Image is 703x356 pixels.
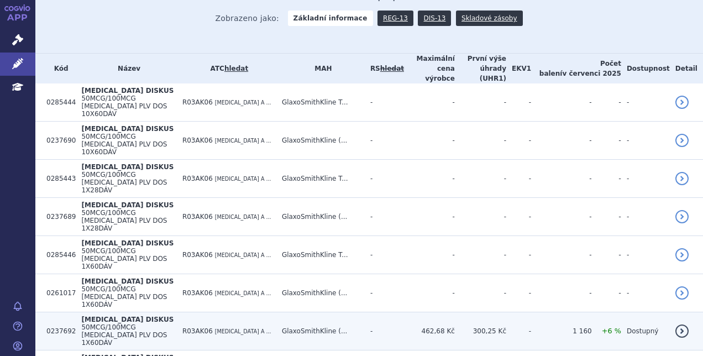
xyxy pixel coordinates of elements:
[531,274,592,312] td: -
[675,96,689,109] a: detail
[41,54,76,83] th: Kód
[81,125,174,133] span: [MEDICAL_DATA] DISKUS
[404,312,455,350] td: 462,68 Kč
[592,274,621,312] td: -
[675,172,689,185] a: detail
[602,327,621,335] span: +6 %
[182,213,213,221] span: R03AK06
[81,133,167,156] span: 50MCG/100MCG [MEDICAL_DATA] PLV DOS 10X60DÁV
[380,65,404,72] a: vyhledávání neobsahuje žádnou platnou referenční skupinu
[621,83,670,122] td: -
[675,248,689,261] a: detail
[41,198,76,236] td: 0237689
[404,54,455,83] th: Maximální cena výrobce
[276,198,365,236] td: GlaxoSmithKline (...
[456,11,522,26] a: Skladové zásoby
[81,87,174,95] span: [MEDICAL_DATA] DISKUS
[506,122,531,160] td: -
[365,122,404,160] td: -
[562,70,621,77] span: v červenci 2025
[81,95,167,118] span: 50MCG/100MCG [MEDICAL_DATA] PLV DOS 10X60DÁV
[506,274,531,312] td: -
[365,312,404,350] td: -
[621,274,670,312] td: -
[365,198,404,236] td: -
[455,236,506,274] td: -
[531,83,592,122] td: -
[365,236,404,274] td: -
[506,198,531,236] td: -
[41,236,76,274] td: 0285446
[182,251,213,259] span: R03AK06
[41,122,76,160] td: 0237690
[455,54,506,83] th: První výše úhrady (UHR1)
[621,122,670,160] td: -
[215,252,271,258] span: [MEDICAL_DATA] A ...
[365,54,404,83] th: RS
[506,236,531,274] td: -
[81,316,174,323] span: [MEDICAL_DATA] DISKUS
[276,160,365,198] td: GlaxoSmithKline T...
[81,163,174,171] span: [MEDICAL_DATA] DISKUS
[81,247,167,270] span: 50MCG/100MCG [MEDICAL_DATA] PLV DOS 1X60DÁV
[182,289,213,297] span: R03AK06
[81,209,167,232] span: 50MCG/100MCG [MEDICAL_DATA] PLV DOS 1X28DÁV
[531,160,592,198] td: -
[365,83,404,122] td: -
[41,312,76,350] td: 0237692
[506,83,531,122] td: -
[506,54,531,83] th: EKV1
[215,176,271,182] span: [MEDICAL_DATA] A ...
[506,160,531,198] td: -
[675,210,689,223] a: detail
[506,312,531,350] td: -
[592,198,621,236] td: -
[455,312,506,350] td: 300,25 Kč
[41,83,76,122] td: 0285444
[215,328,271,334] span: [MEDICAL_DATA] A ...
[675,286,689,300] a: detail
[182,137,213,144] span: R03AK06
[177,54,276,83] th: ATC
[455,274,506,312] td: -
[455,198,506,236] td: -
[455,160,506,198] td: -
[276,54,365,83] th: MAH
[182,175,213,182] span: R03AK06
[380,65,404,72] del: hledat
[76,54,176,83] th: Název
[592,160,621,198] td: -
[215,214,271,220] span: [MEDICAL_DATA] A ...
[365,160,404,198] td: -
[621,236,670,274] td: -
[404,236,455,274] td: -
[621,312,670,350] td: Dostupný
[418,11,451,26] a: DIS-13
[621,198,670,236] td: -
[41,160,76,198] td: 0285443
[215,11,279,26] span: Zobrazeno jako:
[531,122,592,160] td: -
[215,290,271,296] span: [MEDICAL_DATA] A ...
[276,122,365,160] td: GlaxoSmithKline (...
[365,274,404,312] td: -
[404,122,455,160] td: -
[182,98,213,106] span: R03AK06
[592,83,621,122] td: -
[531,54,621,83] th: Počet balení
[531,198,592,236] td: -
[592,236,621,274] td: -
[81,171,167,194] span: 50MCG/100MCG [MEDICAL_DATA] PLV DOS 1X28DÁV
[455,122,506,160] td: -
[455,83,506,122] td: -
[404,198,455,236] td: -
[377,11,413,26] a: REG-13
[592,122,621,160] td: -
[81,278,174,285] span: [MEDICAL_DATA] DISKUS
[182,327,213,335] span: R03AK06
[276,236,365,274] td: GlaxoSmithKline T...
[288,11,373,26] strong: Základní informace
[276,312,365,350] td: GlaxoSmithKline (...
[41,274,76,312] td: 0261017
[81,285,167,308] span: 50MCG/100MCG [MEDICAL_DATA] PLV DOS 1X60DÁV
